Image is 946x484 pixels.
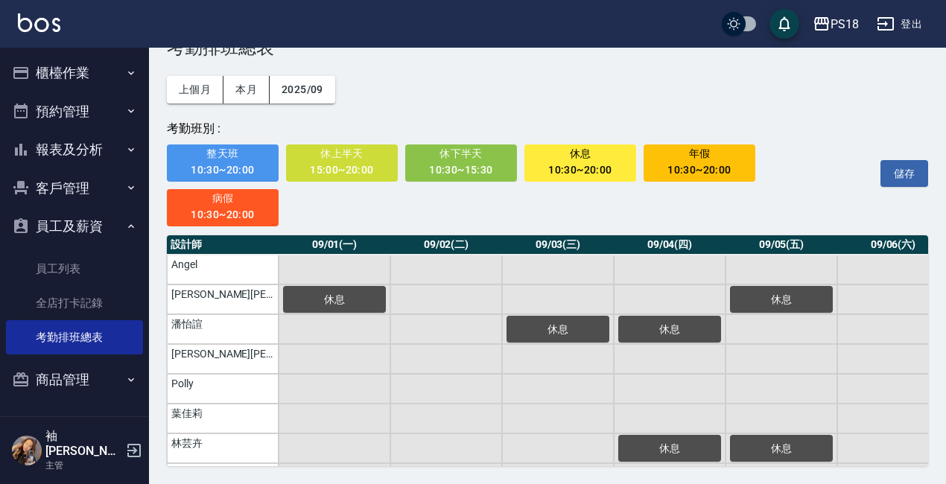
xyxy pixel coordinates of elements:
[507,316,609,343] button: 休息
[167,144,279,182] button: 整天班10:30~20:00
[807,9,865,39] button: PS18
[6,360,143,399] button: 商品管理
[223,76,270,104] button: 本月
[167,255,279,284] td: Angel
[167,37,928,58] h3: 考勤排班總表
[45,459,121,472] p: 主管
[167,374,279,404] td: Polly
[167,235,279,255] th: 設計師
[296,144,388,163] span: 休上半天
[167,76,223,104] button: 上個月
[177,189,269,208] span: 病假
[654,161,746,179] div: 10:30~20:00
[614,235,726,255] th: 09/04(四)
[18,13,60,32] img: Logo
[880,160,928,188] button: 儲存
[279,235,390,255] th: 09/01(一)
[654,144,746,163] span: 年假
[744,442,819,454] span: 休息
[535,144,626,163] span: 休息
[12,436,42,465] img: Person
[390,235,502,255] th: 09/02(二)
[744,293,819,305] span: 休息
[831,15,859,34] div: PS18
[524,144,636,182] button: 休息10:30~20:00
[6,252,143,286] a: 員工列表
[405,144,517,182] button: 休下半天10:30~15:30
[177,206,269,224] div: 10:30~20:00
[45,429,121,459] h5: 袖[PERSON_NAME]
[167,404,279,433] td: 葉佳莉
[871,10,928,38] button: 登出
[632,323,707,335] span: 休息
[769,9,799,39] button: save
[6,207,143,246] button: 員工及薪資
[502,235,614,255] th: 09/03(三)
[270,76,335,104] button: 2025/09
[283,286,386,313] button: 休息
[177,144,269,163] span: 整天班
[296,161,388,179] div: 15:00~20:00
[286,144,398,182] button: 休上半天15:00~20:00
[730,435,833,462] button: 休息
[632,442,707,454] span: 休息
[6,286,143,320] a: 全店打卡記錄
[297,293,372,305] span: 休息
[6,130,143,169] button: 報表及分析
[167,121,849,137] div: 考勤班別 :
[644,144,755,182] button: 年假10:30~20:00
[167,284,279,314] td: [PERSON_NAME][PERSON_NAME]
[167,433,279,463] td: 林芸卉
[618,316,721,343] button: 休息
[167,314,279,344] td: 潘怡諠
[167,344,279,374] td: [PERSON_NAME][PERSON_NAME]
[416,161,507,179] div: 10:30~15:30
[618,435,721,462] button: 休息
[726,235,837,255] th: 09/05(五)
[416,144,507,163] span: 休下半天
[6,92,143,131] button: 預約管理
[521,323,595,335] span: 休息
[730,286,833,313] button: 休息
[177,161,269,179] div: 10:30~20:00
[167,189,279,226] button: 病假10:30~20:00
[6,169,143,208] button: 客戶管理
[535,161,626,179] div: 10:30~20:00
[6,320,143,354] a: 考勤排班總表
[6,54,143,92] button: 櫃檯作業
